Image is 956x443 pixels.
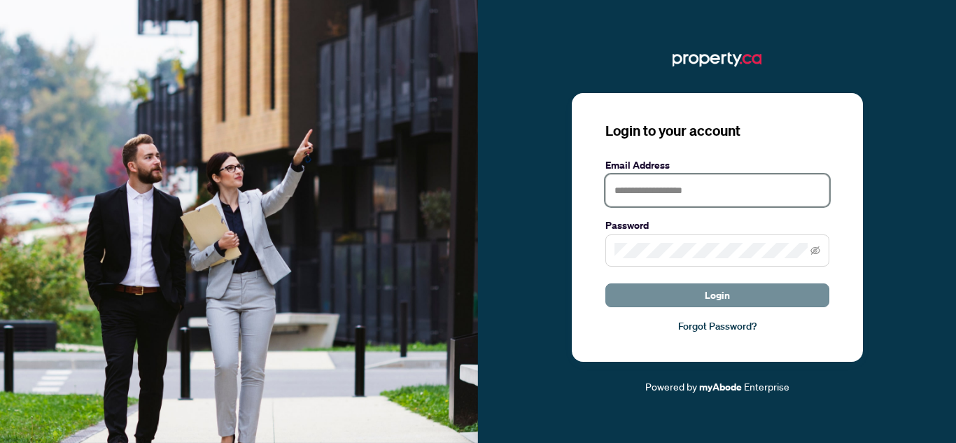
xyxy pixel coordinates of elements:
button: Login [605,283,829,307]
h3: Login to your account [605,121,829,141]
span: Powered by [645,380,697,393]
label: Email Address [605,157,829,173]
a: myAbode [699,379,742,395]
span: Login [705,284,730,307]
span: eye-invisible [810,246,820,255]
a: Forgot Password? [605,318,829,334]
img: ma-logo [673,48,761,71]
label: Password [605,218,829,233]
span: Enterprise [744,380,789,393]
